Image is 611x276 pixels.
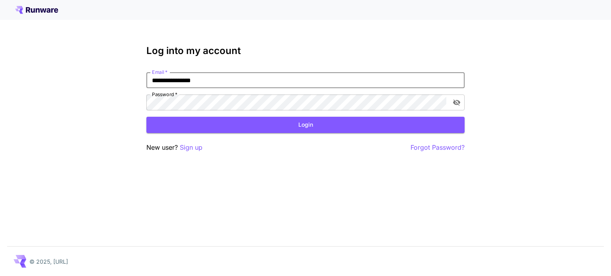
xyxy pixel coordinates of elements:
[411,143,465,152] button: Forgot Password?
[152,91,177,98] label: Password
[146,45,465,56] h3: Log into my account
[180,143,202,152] button: Sign up
[449,95,464,110] button: toggle password visibility
[146,117,465,133] button: Login
[152,69,167,75] label: Email
[146,143,202,152] p: New user?
[29,257,68,266] p: © 2025, [URL]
